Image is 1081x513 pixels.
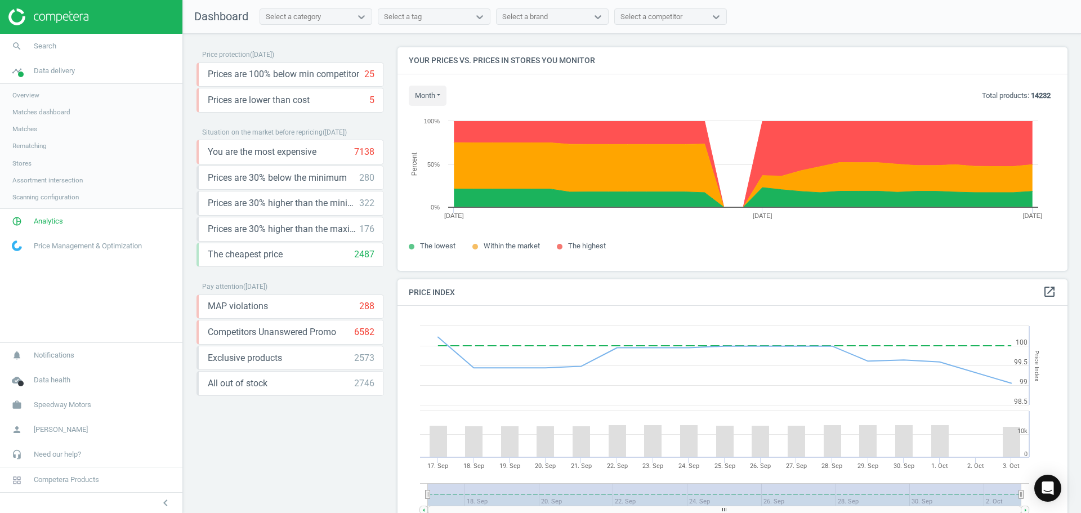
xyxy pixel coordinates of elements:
[1014,358,1028,366] text: 99.5
[12,176,83,185] span: Assortment intersection
[1014,398,1028,405] text: 98.5
[6,35,28,57] i: search
[607,462,628,470] tspan: 22. Sep
[208,172,347,184] span: Prices are 30% below the minimum
[427,161,440,168] text: 50%
[359,223,374,235] div: 176
[642,462,663,470] tspan: 23. Sep
[931,462,948,470] tspan: 1. Oct
[444,212,464,219] tspan: [DATE]
[34,241,142,251] span: Price Management & Optimization
[484,242,540,250] span: Within the market
[1017,427,1028,435] text: 10k
[821,462,842,470] tspan: 28. Sep
[12,193,79,202] span: Scanning configuration
[1016,338,1028,346] text: 100
[1034,475,1061,502] div: Open Intercom Messenger
[6,369,28,391] i: cloud_done
[431,204,440,211] text: 0%
[359,197,374,209] div: 322
[6,211,28,232] i: pie_chart_outlined
[34,66,75,76] span: Data delivery
[151,496,180,510] button: chevron_left
[208,326,336,338] span: Competitors Unanswered Promo
[208,223,359,235] span: Prices are 30% higher than the maximal
[354,326,374,338] div: 6582
[34,475,99,485] span: Competera Products
[208,300,268,313] span: MAP violations
[967,462,984,470] tspan: 2. Oct
[1024,450,1028,458] text: 0
[427,462,448,470] tspan: 17. Sep
[208,68,359,81] span: Prices are 100% below min competitor
[34,400,91,410] span: Speedway Motors
[359,172,374,184] div: 280
[208,352,282,364] span: Exclusive products
[857,462,878,470] tspan: 29. Sep
[243,283,267,291] span: ( [DATE] )
[1043,285,1056,300] a: open_in_new
[34,41,56,51] span: Search
[323,128,347,136] span: ( [DATE] )
[750,462,771,470] tspan: 26. Sep
[714,462,735,470] tspan: 25. Sep
[266,12,321,22] div: Select a category
[359,300,374,313] div: 288
[982,91,1051,101] p: Total products:
[384,12,422,22] div: Select a tag
[159,496,172,510] i: chevron_left
[410,152,418,176] tspan: Percent
[202,128,323,136] span: Situation on the market before repricing
[6,419,28,440] i: person
[354,146,374,158] div: 7138
[620,12,682,22] div: Select a competitor
[34,449,81,460] span: Need our help?
[12,108,70,117] span: Matches dashboard
[1003,462,1020,470] tspan: 3. Oct
[397,47,1067,74] h4: Your prices vs. prices in stores you monitor
[1033,350,1040,381] tspan: Price Index
[208,248,283,261] span: The cheapest price
[354,248,374,261] div: 2487
[194,10,248,23] span: Dashboard
[535,462,556,470] tspan: 20. Sep
[568,242,606,250] span: The highest
[1031,91,1051,100] b: 14232
[208,94,310,106] span: Prices are lower than cost
[786,462,807,470] tspan: 27. Sep
[12,159,32,168] span: Stores
[894,462,914,470] tspan: 30. Sep
[12,124,37,133] span: Matches
[34,350,74,360] span: Notifications
[499,462,520,470] tspan: 19. Sep
[6,60,28,82] i: timeline
[354,352,374,364] div: 2573
[424,118,440,124] text: 100%
[364,68,374,81] div: 25
[753,212,772,219] tspan: [DATE]
[502,12,548,22] div: Select a brand
[202,283,243,291] span: Pay attention
[369,94,374,106] div: 5
[34,216,63,226] span: Analytics
[34,425,88,435] span: [PERSON_NAME]
[208,197,359,209] span: Prices are 30% higher than the minimum
[208,377,267,390] span: All out of stock
[6,345,28,366] i: notifications
[12,141,47,150] span: Rematching
[409,86,446,106] button: month
[571,462,592,470] tspan: 21. Sep
[354,377,374,390] div: 2746
[208,146,316,158] span: You are the most expensive
[250,51,274,59] span: ( [DATE] )
[678,462,699,470] tspan: 24. Sep
[1022,212,1042,219] tspan: [DATE]
[1020,378,1028,386] text: 99
[397,279,1067,306] h4: Price Index
[463,462,484,470] tspan: 18. Sep
[12,91,39,100] span: Overview
[420,242,455,250] span: The lowest
[1043,285,1056,298] i: open_in_new
[6,444,28,465] i: headset_mic
[12,240,22,251] img: wGWNvw8QSZomAAAAABJRU5ErkJggg==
